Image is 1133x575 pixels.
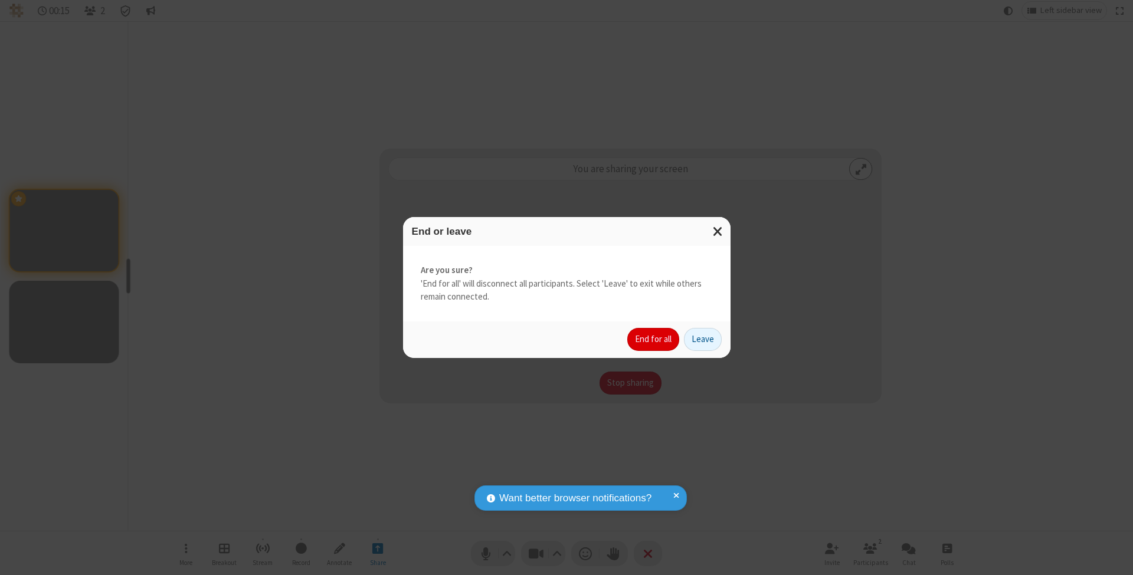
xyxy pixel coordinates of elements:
[412,226,722,237] h3: End or leave
[403,246,731,321] div: 'End for all' will disconnect all participants. Select 'Leave' to exit while others remain connec...
[499,491,651,506] span: Want better browser notifications?
[627,328,679,351] button: End for all
[706,217,731,246] button: Close modal
[684,328,722,351] button: Leave
[421,264,713,277] strong: Are you sure?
